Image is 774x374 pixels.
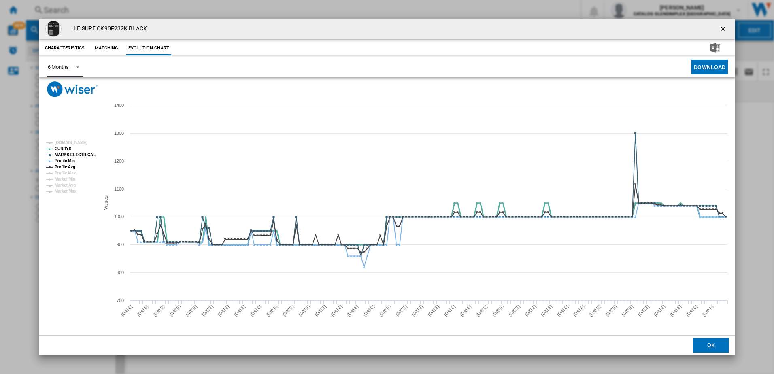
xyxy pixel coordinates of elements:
tspan: MARKS ELECTRICAL [55,153,96,157]
tspan: [DATE] [200,304,214,317]
tspan: [DATE] [572,304,585,317]
tspan: Values [103,196,109,210]
tspan: [DATE] [540,304,553,317]
tspan: [DATE] [330,304,343,317]
tspan: [DATE] [168,304,182,317]
tspan: [DATE] [459,304,472,317]
tspan: [DATE] [475,304,489,317]
tspan: 800 [117,270,124,275]
tspan: Profile Max [55,171,76,175]
button: Download in Excel [697,41,733,55]
button: Download [691,59,728,74]
tspan: Market Avg [55,183,76,187]
tspan: Profile Min [55,159,75,163]
img: logo_wiser_300x94.png [47,81,98,97]
tspan: [DATE] [233,304,246,317]
button: Matching [89,41,124,55]
tspan: [DATE] [314,304,327,317]
tspan: [DATE] [491,304,505,317]
tspan: [DATE] [604,304,618,317]
tspan: 1000 [114,214,124,219]
img: 10245759 [45,21,62,37]
tspan: Profile Avg [55,165,75,169]
tspan: [DATE] [265,304,279,317]
tspan: [DATE] [298,304,311,317]
tspan: [DATE] [588,304,602,317]
tspan: [DATE] [701,304,714,317]
tspan: [DATE] [152,304,166,317]
tspan: [DATE] [685,304,698,317]
tspan: Market Min [55,177,75,181]
tspan: [DATE] [249,304,262,317]
img: excel-24x24.png [710,43,720,53]
button: getI18NText('BUTTONS.CLOSE_DIALOG') [716,21,732,37]
tspan: [DATE] [378,304,391,317]
tspan: 1100 [114,187,124,191]
tspan: [DATE] [443,304,456,317]
tspan: [DATE] [362,304,375,317]
tspan: [DATE] [185,304,198,317]
tspan: [DATE] [637,304,650,317]
tspan: [DATE] [507,304,521,317]
button: Evolution chart [126,41,171,55]
tspan: [DATE] [281,304,295,317]
tspan: [DATE] [621,304,634,317]
tspan: 900 [117,242,124,247]
tspan: [DATE] [346,304,359,317]
h4: LEISURE CK90F232K BLACK [70,25,147,33]
button: Characteristics [43,41,87,55]
button: OK [693,338,729,353]
tspan: 1200 [114,159,124,164]
tspan: 1300 [114,131,124,136]
ng-md-icon: getI18NText('BUTTONS.CLOSE_DIALOG') [719,25,729,34]
tspan: [DATE] [136,304,149,317]
tspan: 700 [117,298,124,303]
div: 6 Months [48,64,69,70]
tspan: [DOMAIN_NAME] [55,140,87,145]
tspan: [DATE] [556,304,569,317]
md-dialog: Product popup [39,19,736,355]
tspan: 1400 [114,103,124,108]
tspan: [DATE] [410,304,424,317]
tspan: [DATE] [394,304,408,317]
tspan: CURRYS [55,147,72,151]
tspan: Market Max [55,189,77,193]
tspan: [DATE] [217,304,230,317]
tspan: [DATE] [669,304,682,317]
tspan: [DATE] [523,304,537,317]
tspan: [DATE] [653,304,666,317]
tspan: [DATE] [120,304,133,317]
tspan: [DATE] [427,304,440,317]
